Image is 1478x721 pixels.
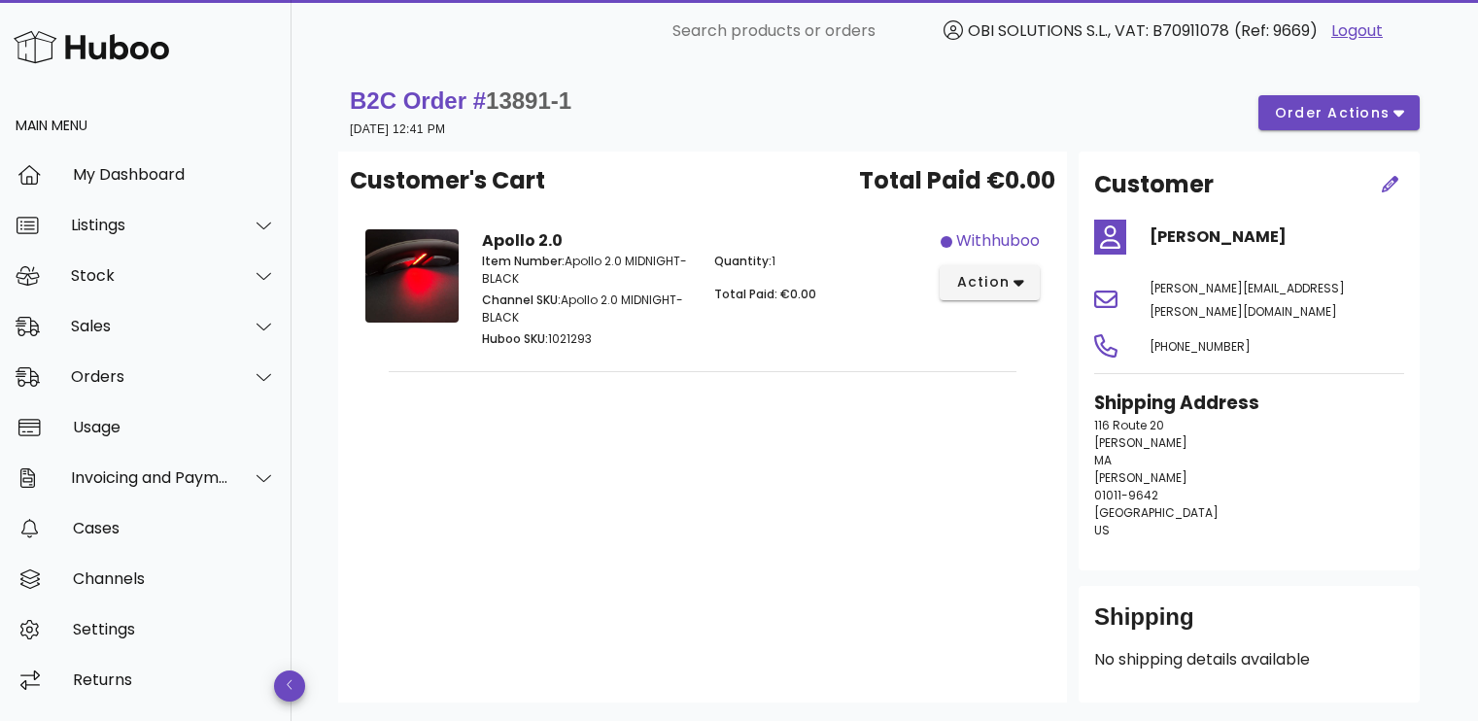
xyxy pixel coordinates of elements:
strong: Apollo 2.0 [482,229,563,252]
span: MA [1094,452,1112,468]
div: Invoicing and Payments [71,468,229,487]
span: [PERSON_NAME] [1094,434,1187,451]
div: Orders [71,367,229,386]
div: Sales [71,317,229,335]
a: Logout [1331,19,1383,43]
button: order actions [1258,95,1420,130]
span: 01011-9642 [1094,487,1158,503]
span: 116 Route 20 [1094,417,1164,433]
span: (Ref: 9669) [1234,19,1318,42]
span: 13891-1 [486,87,571,114]
span: order actions [1274,103,1391,123]
div: My Dashboard [73,165,276,184]
div: Listings [71,216,229,234]
h4: [PERSON_NAME] [1150,225,1404,249]
img: Huboo Logo [14,26,169,68]
p: 1 [714,253,923,270]
div: withhuboo [956,229,1040,253]
span: Item Number: [482,253,565,269]
div: Stock [71,266,229,285]
h2: Customer [1094,167,1214,202]
span: Quantity: [714,253,772,269]
span: Huboo SKU: [482,330,548,347]
span: [PERSON_NAME][EMAIL_ADDRESS][PERSON_NAME][DOMAIN_NAME] [1150,280,1345,320]
p: Apollo 2.0 MIDNIGHT-BLACK [482,292,691,326]
span: [GEOGRAPHIC_DATA] [1094,504,1219,521]
p: Apollo 2.0 MIDNIGHT-BLACK [482,253,691,288]
img: Product Image [365,229,459,323]
span: Total Paid: €0.00 [714,286,816,302]
div: Returns [73,670,276,689]
span: Total Paid €0.00 [859,163,1055,198]
small: [DATE] 12:41 PM [350,122,445,136]
div: Channels [73,569,276,588]
div: Usage [73,418,276,436]
h3: Shipping Address [1094,390,1404,417]
div: Shipping [1094,601,1404,648]
span: Customer's Cart [350,163,545,198]
div: Settings [73,620,276,638]
strong: B2C Order # [350,87,571,114]
span: [PERSON_NAME] [1094,469,1187,486]
span: OBI SOLUTIONS S.L., VAT: B70911078 [968,19,1229,42]
span: action [955,272,1010,292]
button: action [940,265,1040,300]
span: US [1094,522,1110,538]
span: [PHONE_NUMBER] [1150,338,1251,355]
p: No shipping details available [1094,648,1404,671]
div: Cases [73,519,276,537]
span: Channel SKU: [482,292,561,308]
p: 1021293 [482,330,691,348]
